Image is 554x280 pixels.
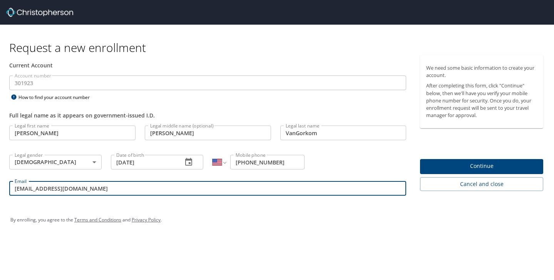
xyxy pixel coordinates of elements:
div: How to find your account number [9,92,105,102]
a: Terms and Conditions [74,216,121,223]
p: After completing this form, click "Continue" below, then we'll have you verify your mobile phone ... [426,82,537,119]
span: Continue [426,161,537,171]
input: Enter phone number [230,155,305,169]
div: Current Account [9,61,406,69]
button: Continue [420,159,543,174]
img: cbt logo [6,8,73,17]
p: We need some basic information to create your account. [426,64,537,79]
button: Cancel and close [420,177,543,191]
div: By enrolling, you agree to the and . [10,210,544,230]
div: [DEMOGRAPHIC_DATA] [9,155,102,169]
a: Privacy Policy [132,216,161,223]
span: Cancel and close [426,179,537,189]
h1: Request a new enrollment [9,40,549,55]
div: Full legal name as it appears on government-issued I.D. [9,111,406,119]
input: MM/DD/YYYY [111,155,176,169]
